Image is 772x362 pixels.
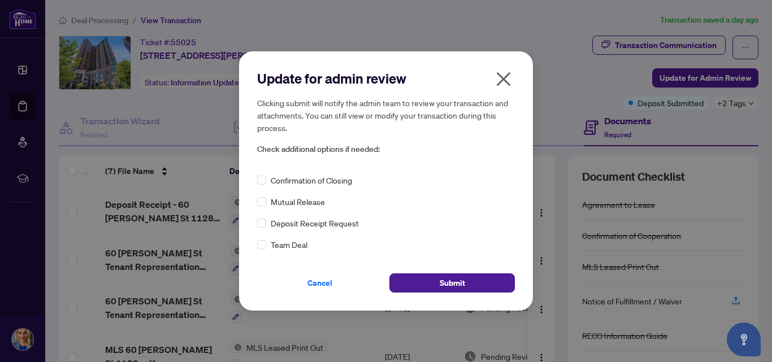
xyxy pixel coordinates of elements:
[257,97,515,134] h5: Clicking submit will notify the admin team to review your transaction and attachments. You can st...
[727,322,761,356] button: Open asap
[271,217,359,229] span: Deposit Receipt Request
[440,274,465,292] span: Submit
[257,273,383,293] button: Cancel
[495,70,513,88] span: close
[389,273,515,293] button: Submit
[257,69,515,88] h2: Update for admin review
[257,143,515,156] span: Check additional options if needed:
[271,238,307,251] span: Team Deal
[307,274,332,292] span: Cancel
[271,195,325,208] span: Mutual Release
[271,174,352,186] span: Confirmation of Closing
